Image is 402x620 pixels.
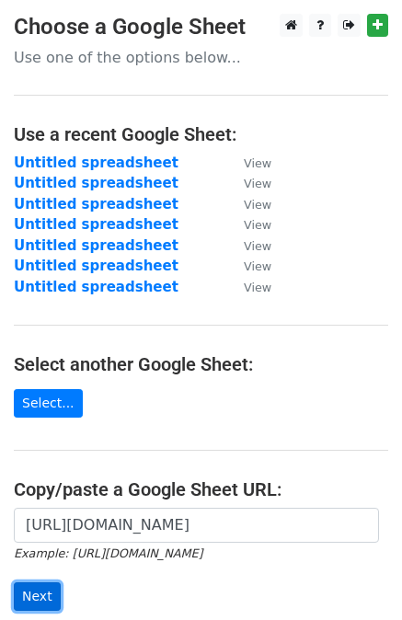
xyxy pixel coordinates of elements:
[14,389,83,418] a: Select...
[14,123,388,145] h4: Use a recent Google Sheet:
[14,546,202,560] small: Example: [URL][DOMAIN_NAME]
[244,198,271,212] small: View
[244,259,271,273] small: View
[14,175,178,191] a: Untitled spreadsheet
[244,281,271,294] small: View
[244,156,271,170] small: View
[244,218,271,232] small: View
[225,216,271,233] a: View
[14,196,178,212] a: Untitled spreadsheet
[14,237,178,254] a: Untitled spreadsheet
[14,216,178,233] a: Untitled spreadsheet
[14,508,379,543] input: Paste your Google Sheet URL here
[244,177,271,190] small: View
[225,155,271,171] a: View
[14,14,388,40] h3: Choose a Google Sheet
[225,279,271,295] a: View
[14,48,388,67] p: Use one of the options below...
[14,258,178,274] a: Untitled spreadsheet
[14,478,388,500] h4: Copy/paste a Google Sheet URL:
[225,258,271,274] a: View
[310,532,402,620] iframe: Chat Widget
[14,155,178,171] a: Untitled spreadsheet
[14,279,178,295] a: Untitled spreadsheet
[225,237,271,254] a: View
[14,582,61,611] input: Next
[225,175,271,191] a: View
[225,196,271,212] a: View
[14,353,388,375] h4: Select another Google Sheet:
[244,239,271,253] small: View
